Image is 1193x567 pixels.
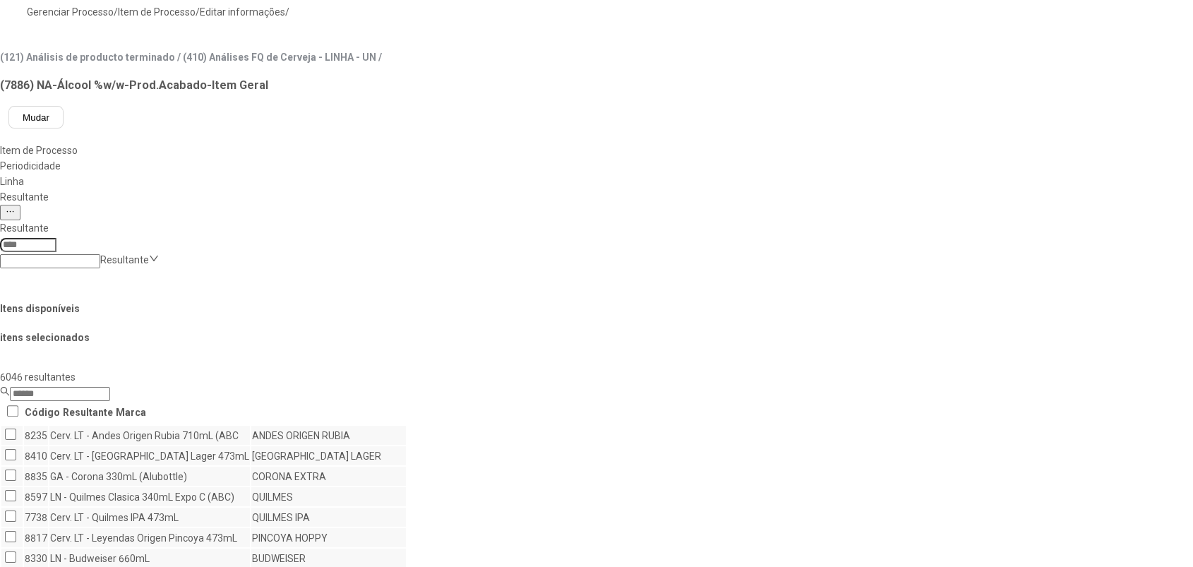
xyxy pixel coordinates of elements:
td: QUILMES [251,487,406,506]
td: 8835 [24,467,48,486]
a: Item de Processo [118,6,196,18]
td: ANDES ORIGEN RUBIA [251,426,406,445]
span: Mudar [23,112,49,123]
th: Marca [115,402,147,422]
a: Gerenciar Processo [27,6,114,18]
nz-select-placeholder: Resultante [100,254,149,265]
td: 8817 [24,528,48,547]
td: Cerv. LT - Leyendas Origen Pincoya 473mL [49,528,250,547]
td: 7738 [24,508,48,527]
th: Resultante [62,402,114,422]
nz-breadcrumb-separator: / [285,6,289,18]
nz-breadcrumb-separator: / [114,6,118,18]
td: CORONA EXTRA [251,467,406,486]
td: LN - Quilmes Clasica 340mL Expo C (ABC) [49,487,250,506]
td: QUILMES IPA [251,508,406,527]
td: GA - Corona 330mL (Alubottle) [49,467,250,486]
button: Mudar [8,106,64,129]
td: [GEOGRAPHIC_DATA] LAGER [251,446,406,465]
td: 8235 [24,426,48,445]
td: PINCOYA HOPPY [251,528,406,547]
td: Cerv. LT - Andes Origen Rubia 710mL (ABC [49,426,250,445]
td: Cerv. LT - [GEOGRAPHIC_DATA] Lager 473mL [49,446,250,465]
td: 8597 [24,487,48,506]
td: 8410 [24,446,48,465]
th: Código [24,402,61,422]
td: Cerv. LT - Quilmes IPA 473mL [49,508,250,527]
nz-breadcrumb-separator: / [196,6,200,18]
a: Editar informações [200,6,285,18]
